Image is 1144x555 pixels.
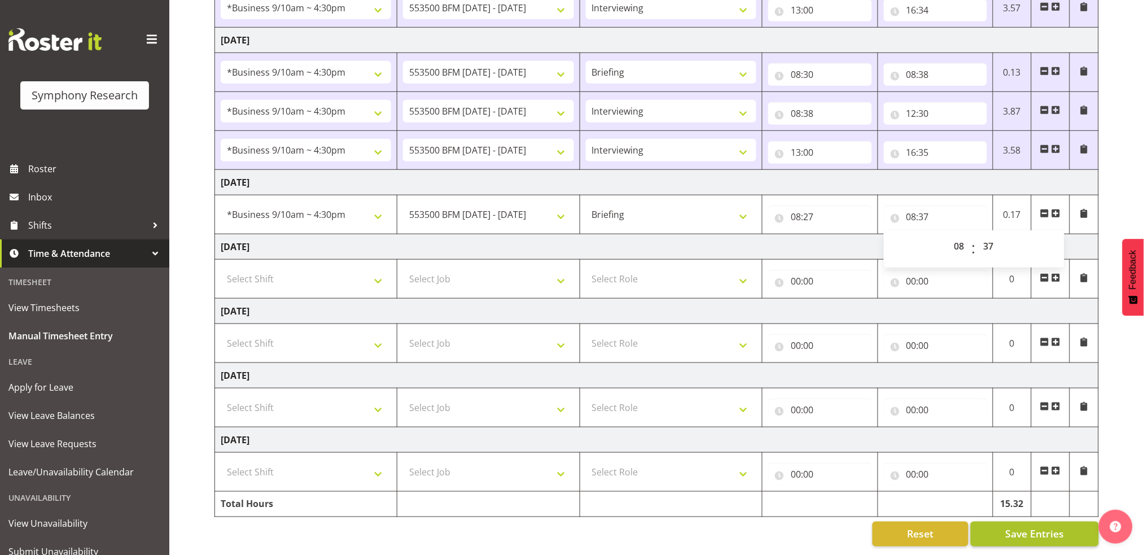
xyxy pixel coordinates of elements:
a: View Timesheets [3,294,166,322]
td: [DATE] [215,170,1099,195]
input: Click to select... [884,270,987,292]
button: Save Entries [971,522,1099,547]
input: Click to select... [768,334,871,357]
div: Symphony Research [32,87,138,104]
span: : [972,235,976,263]
input: Click to select... [768,102,871,125]
span: Feedback [1128,250,1138,290]
span: View Leave Requests [8,435,161,452]
td: 3.58 [993,131,1031,170]
a: View Unavailability [3,509,166,537]
span: Apply for Leave [8,379,161,396]
td: 0 [993,388,1031,427]
span: Leave/Unavailability Calendar [8,464,161,480]
td: 15.32 [993,492,1031,517]
td: 0.13 [993,53,1031,92]
span: Inbox [28,189,164,206]
a: Apply for Leave [3,373,166,401]
td: 3.87 [993,92,1031,131]
img: Rosterit website logo [8,28,102,51]
input: Click to select... [884,463,987,486]
span: Manual Timesheet Entry [8,327,161,344]
a: View Leave Balances [3,401,166,430]
span: Time & Attendance [28,245,147,262]
span: Save Entries [1005,527,1064,541]
button: Reset [873,522,968,547]
span: View Unavailability [8,515,161,532]
a: Leave/Unavailability Calendar [3,458,166,486]
input: Click to select... [884,141,987,164]
span: View Leave Balances [8,407,161,424]
span: Shifts [28,217,147,234]
button: Feedback - Show survey [1123,239,1144,316]
input: Click to select... [768,141,871,164]
a: Manual Timesheet Entry [3,322,166,350]
td: 0 [993,260,1031,299]
span: View Timesheets [8,299,161,316]
div: Unavailability [3,486,166,509]
input: Click to select... [768,463,871,486]
img: help-xxl-2.png [1110,521,1121,532]
td: [DATE] [215,427,1099,453]
div: Leave [3,350,166,373]
input: Click to select... [884,206,987,228]
input: Click to select... [768,399,871,421]
input: Click to select... [884,63,987,86]
td: 0.17 [993,195,1031,234]
div: Timesheet [3,270,166,294]
td: [DATE] [215,363,1099,388]
input: Click to select... [884,102,987,125]
input: Click to select... [768,270,871,292]
td: [DATE] [215,28,1099,53]
span: Reset [907,527,933,541]
span: Roster [28,160,164,177]
td: [DATE] [215,234,1099,260]
input: Click to select... [768,206,871,228]
td: Total Hours [215,492,397,517]
td: 0 [993,453,1031,492]
a: View Leave Requests [3,430,166,458]
input: Click to select... [768,63,871,86]
td: 0 [993,324,1031,363]
input: Click to select... [884,334,987,357]
td: [DATE] [215,299,1099,324]
input: Click to select... [884,399,987,421]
